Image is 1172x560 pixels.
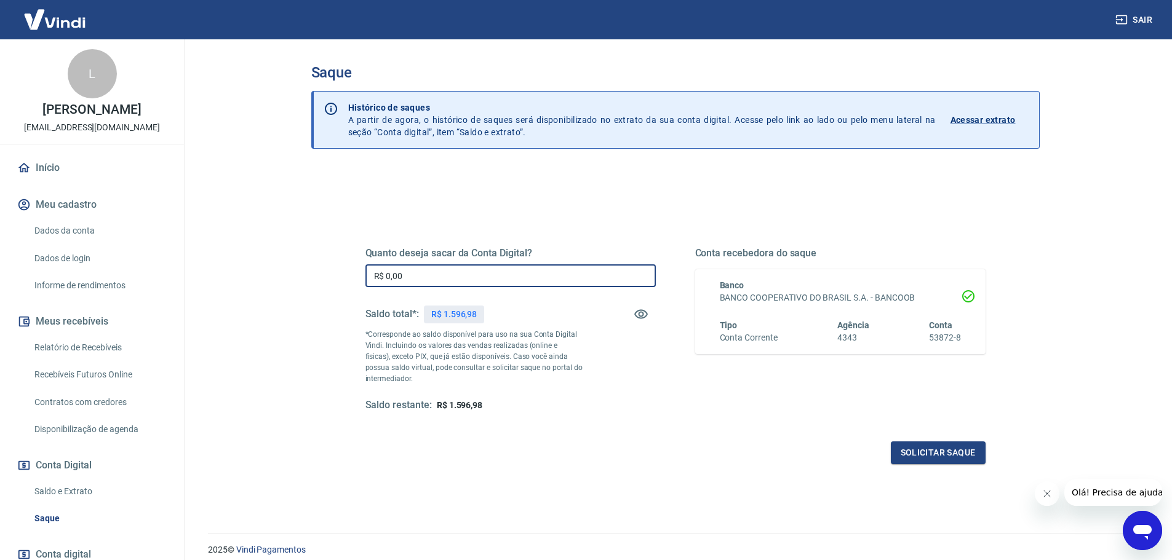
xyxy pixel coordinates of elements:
h6: Conta Corrente [720,331,778,344]
button: Solicitar saque [891,441,986,464]
p: [PERSON_NAME] [42,103,141,116]
iframe: Fechar mensagem [1035,481,1059,506]
p: 2025 © [208,543,1142,556]
h5: Conta recebedora do saque [695,247,986,259]
h5: Saldo total*: [365,308,419,320]
a: Vindi Pagamentos [236,545,306,554]
a: Relatório de Recebíveis [30,335,169,360]
a: Acessar extrato [951,101,1029,138]
div: L [68,49,117,98]
span: R$ 1.596,98 [437,400,482,410]
button: Conta Digital [15,452,169,479]
button: Sair [1113,9,1157,31]
a: Dados da conta [30,218,169,243]
h5: Saldo restante: [365,399,432,412]
span: Olá! Precisa de ajuda? [7,9,103,18]
a: Disponibilização de agenda [30,417,169,442]
p: Acessar extrato [951,114,1016,126]
span: Tipo [720,320,738,330]
span: Conta [929,320,952,330]
p: [EMAIL_ADDRESS][DOMAIN_NAME] [24,121,160,134]
h6: 53872-8 [929,331,961,344]
h5: Quanto deseja sacar da Conta Digital? [365,247,656,259]
a: Saque [30,506,169,531]
h3: Saque [311,64,1040,81]
a: Recebíveis Futuros Online [30,362,169,387]
a: Contratos com credores [30,390,169,415]
p: Histórico de saques [348,101,936,114]
a: Saldo e Extrato [30,479,169,504]
p: A partir de agora, o histórico de saques será disponibilizado no extrato da sua conta digital. Ac... [348,101,936,138]
a: Dados de login [30,246,169,271]
iframe: Mensagem da empresa [1064,479,1162,506]
h6: 4343 [837,331,869,344]
button: Meu cadastro [15,191,169,218]
p: *Corresponde ao saldo disponível para uso na sua Conta Digital Vindi. Incluindo os valores das ve... [365,329,583,384]
span: Agência [837,320,869,330]
a: Informe de rendimentos [30,273,169,298]
button: Meus recebíveis [15,308,169,335]
img: Vindi [15,1,95,38]
h6: BANCO COOPERATIVO DO BRASIL S.A. - BANCOOB [720,291,961,304]
a: Início [15,154,169,181]
iframe: Botão para abrir a janela de mensagens [1123,511,1162,550]
span: Banco [720,280,744,290]
p: R$ 1.596,98 [431,308,477,321]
